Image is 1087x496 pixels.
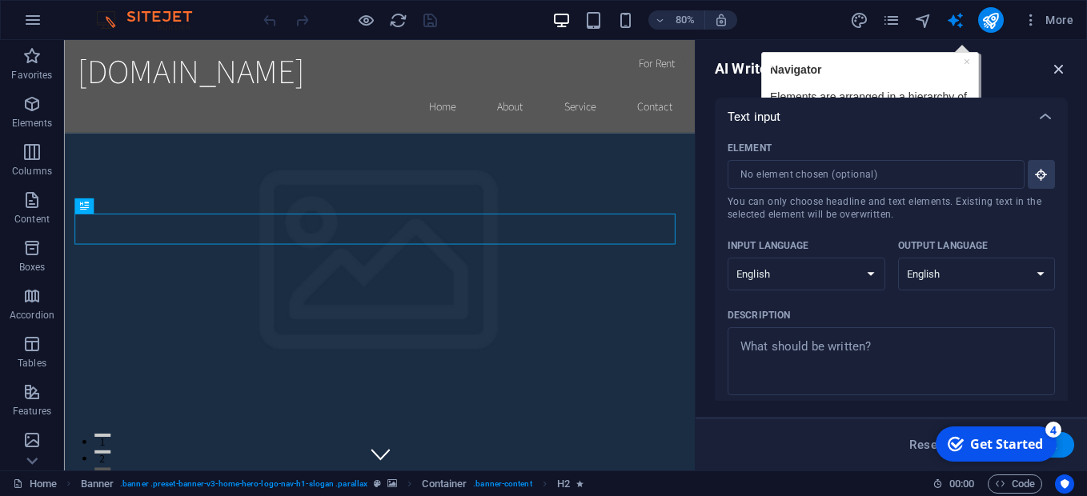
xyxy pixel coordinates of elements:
[356,10,375,30] button: Click here to leave preview mode and continue editing
[11,69,52,82] p: Favorites
[14,213,50,226] p: Content
[1017,7,1080,33] button: More
[43,15,116,33] div: Get Started
[388,10,407,30] button: reload
[13,405,51,418] p: Features
[715,98,1068,136] div: Text input
[882,10,901,30] button: pages
[576,479,584,488] i: Element contains an animation
[850,11,868,30] i: Design (Ctrl+Alt+Y)
[672,10,698,30] h6: 80%
[118,2,134,18] div: 4
[37,492,57,496] button: 1
[728,239,809,252] p: Input language
[728,109,780,125] p: Text input
[728,142,772,154] p: Element
[12,165,52,178] p: Columns
[13,474,57,494] a: Click to cancel selection. Double-click to open Pages
[728,309,790,322] p: Description
[946,10,965,30] button: text_generator
[1055,474,1074,494] button: Usercentrics
[736,335,1047,387] textarea: Description
[995,474,1035,494] span: Code
[19,261,46,274] p: Boxes
[914,11,933,30] i: Navigator
[850,10,869,30] button: design
[728,160,1013,189] input: ElementYou can only choose headline and text elements. Existing text in the selected element will...
[704,13,776,46] div: For Rent
[92,10,212,30] img: Editor Logo
[914,10,933,30] button: navigator
[81,474,584,494] nav: breadcrumb
[882,11,900,30] i: Pages (Ctrl+Alt+S)
[898,258,1056,290] select: Output language
[11,48,211,155] p: Elements are arranged in a hierarchy of containers. The Navigator shows you the structure of the ...
[387,479,397,488] i: This element contains a background
[909,438,941,451] span: Reset
[120,474,367,494] span: . banner .preset-banner-v3-home-hero-logo-nav-h1-slogan .parallax
[9,6,130,42] div: Get Started 4 items remaining, 20% complete
[18,357,46,370] p: Tables
[981,11,1000,30] i: Publish
[205,13,211,30] div: Close tooltip
[648,10,705,30] button: 80%
[205,15,211,28] a: ×
[12,117,53,130] p: Elements
[961,478,963,490] span: :
[900,432,950,458] button: Reset
[946,11,965,30] i: AI Writer
[898,239,989,252] p: Output language
[422,474,467,494] span: Click to select. Double-click to edit
[714,13,728,27] i: On resize automatically adjust zoom level to fit chosen device.
[10,309,54,322] p: Accordion
[988,474,1042,494] button: Code
[11,23,63,36] strong: Navigator
[81,474,114,494] span: Click to select. Double-click to edit
[949,474,974,494] span: 00 00
[557,474,570,494] span: Click to select. Double-click to edit
[389,11,407,30] i: Reload page
[978,7,1004,33] button: publish
[1028,160,1055,189] button: ElementYou can only choose headline and text elements. Existing text in the selected element will...
[715,59,773,78] h6: AI Writer
[728,258,885,290] select: Input language
[168,160,211,183] a: Next
[374,479,381,488] i: This element is a customizable preset
[473,474,531,494] span: . banner-content
[715,136,1068,421] div: Text input
[1023,12,1073,28] span: More
[728,195,1055,221] span: You can only choose headline and text elements. Existing text in the selected element will be ove...
[933,474,975,494] h6: Session time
